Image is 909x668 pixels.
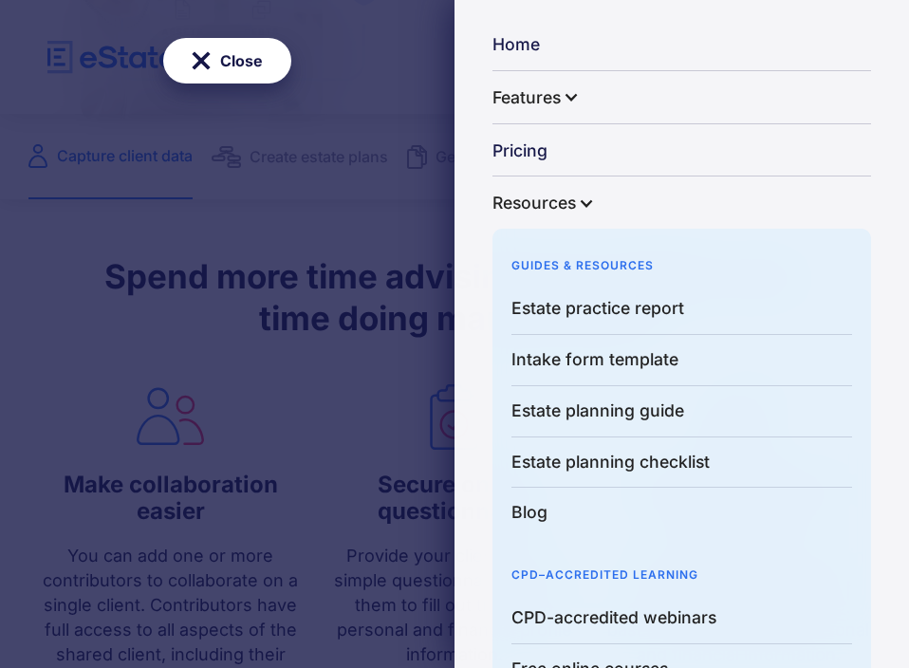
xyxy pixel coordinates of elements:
div: Resources [492,178,614,229]
a: Intake form template [511,335,852,386]
a: Estate planning guide [511,386,852,437]
a: Home [492,20,871,71]
a: Pricing [492,126,871,177]
div: Guides & resources [511,229,852,284]
div: Close [220,47,263,74]
a: Blog [511,488,852,538]
div: CPD–Accredited learning [511,538,852,593]
a: CPD-accredited webinars [511,593,852,644]
div: Features [492,73,599,123]
a: Estate planning checklist [511,437,852,489]
div: Resources [492,178,576,229]
div: Features [492,73,561,123]
a: Estate practice report [511,284,852,335]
